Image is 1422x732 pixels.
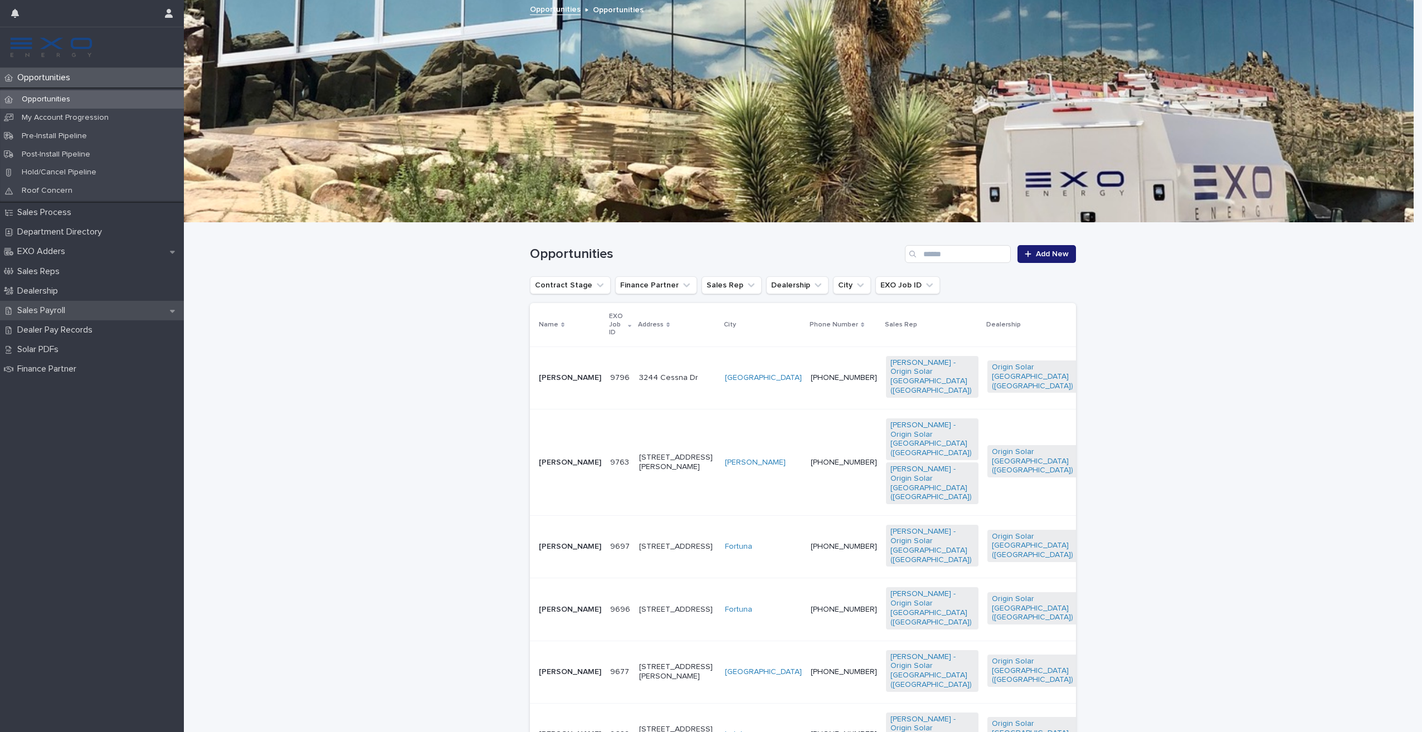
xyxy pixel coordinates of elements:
[905,245,1011,263] input: Search
[833,276,871,294] button: City
[810,319,858,331] p: Phone Number
[13,113,118,123] p: My Account Progression
[530,516,1298,578] tr: [PERSON_NAME]96979697 [STREET_ADDRESS]Fortuna [PHONE_NUMBER][PERSON_NAME] - Origin Solar [GEOGRAP...
[725,605,752,614] a: Fortuna
[530,641,1298,703] tr: [PERSON_NAME]96779677 [STREET_ADDRESS][PERSON_NAME][GEOGRAPHIC_DATA] [PHONE_NUMBER][PERSON_NAME] ...
[639,373,716,383] p: 3244 Cessna Dr
[725,458,786,467] a: [PERSON_NAME]
[890,465,974,502] a: [PERSON_NAME] - Origin Solar [GEOGRAPHIC_DATA] ([GEOGRAPHIC_DATA])
[13,266,69,277] p: Sales Reps
[811,374,877,382] a: [PHONE_NUMBER]
[13,168,105,177] p: Hold/Cancel Pipeline
[530,2,581,15] a: Opportunities
[610,456,631,467] p: 9763
[13,227,111,237] p: Department Directory
[13,150,99,159] p: Post-Install Pipeline
[539,319,558,331] p: Name
[992,532,1075,560] a: Origin Solar [GEOGRAPHIC_DATA] ([GEOGRAPHIC_DATA])
[13,207,80,218] p: Sales Process
[638,319,664,331] p: Address
[890,421,974,458] a: [PERSON_NAME] - Origin Solar [GEOGRAPHIC_DATA] ([GEOGRAPHIC_DATA])
[13,325,101,335] p: Dealer Pay Records
[992,657,1075,685] a: Origin Solar [GEOGRAPHIC_DATA] ([GEOGRAPHIC_DATA])
[890,358,974,396] a: [PERSON_NAME] - Origin Solar [GEOGRAPHIC_DATA] ([GEOGRAPHIC_DATA])
[639,662,716,681] p: [STREET_ADDRESS][PERSON_NAME]
[615,276,697,294] button: Finance Partner
[702,276,762,294] button: Sales Rep
[13,286,67,296] p: Dealership
[885,319,917,331] p: Sales Rep
[13,72,79,83] p: Opportunities
[724,319,736,331] p: City
[13,364,85,374] p: Finance Partner
[530,276,611,294] button: Contract Stage
[639,453,716,472] p: [STREET_ADDRESS][PERSON_NAME]
[811,668,877,676] a: [PHONE_NUMBER]
[539,605,601,614] p: [PERSON_NAME]
[13,344,67,355] p: Solar PDFs
[1017,245,1076,263] a: Add New
[539,373,601,383] p: [PERSON_NAME]
[13,131,96,141] p: Pre-Install Pipeline
[530,578,1298,641] tr: [PERSON_NAME]96969696 [STREET_ADDRESS]Fortuna [PHONE_NUMBER][PERSON_NAME] - Origin Solar [GEOGRAP...
[539,667,601,677] p: [PERSON_NAME]
[530,246,900,262] h1: Opportunities
[986,319,1021,331] p: Dealership
[610,665,631,677] p: 9677
[13,95,79,104] p: Opportunities
[9,36,94,58] img: FKS5r6ZBThi8E5hshIGi
[610,540,632,552] p: 9697
[725,373,802,383] a: [GEOGRAPHIC_DATA]
[639,605,716,614] p: [STREET_ADDRESS]
[13,305,74,316] p: Sales Payroll
[539,458,601,467] p: [PERSON_NAME]
[875,276,940,294] button: EXO Job ID
[13,186,81,196] p: Roof Concern
[811,458,877,466] a: [PHONE_NUMBER]
[992,594,1075,622] a: Origin Solar [GEOGRAPHIC_DATA] ([GEOGRAPHIC_DATA])
[539,542,601,552] p: [PERSON_NAME]
[992,447,1075,475] a: Origin Solar [GEOGRAPHIC_DATA] ([GEOGRAPHIC_DATA])
[992,363,1075,391] a: Origin Solar [GEOGRAPHIC_DATA] ([GEOGRAPHIC_DATA])
[811,543,877,550] a: [PHONE_NUMBER]
[609,310,625,339] p: EXO Job ID
[725,667,802,677] a: [GEOGRAPHIC_DATA]
[1036,250,1069,258] span: Add New
[610,371,632,383] p: 9796
[890,589,974,627] a: [PERSON_NAME] - Origin Solar [GEOGRAPHIC_DATA] ([GEOGRAPHIC_DATA])
[811,606,877,613] a: [PHONE_NUMBER]
[766,276,829,294] button: Dealership
[593,3,644,15] p: Opportunities
[890,652,974,690] a: [PERSON_NAME] - Origin Solar [GEOGRAPHIC_DATA] ([GEOGRAPHIC_DATA])
[639,542,716,552] p: [STREET_ADDRESS]
[13,246,74,257] p: EXO Adders
[890,527,974,564] a: [PERSON_NAME] - Origin Solar [GEOGRAPHIC_DATA] ([GEOGRAPHIC_DATA])
[725,542,752,552] a: Fortuna
[610,603,632,614] p: 9696
[530,347,1298,409] tr: [PERSON_NAME]97969796 3244 Cessna Dr[GEOGRAPHIC_DATA] [PHONE_NUMBER][PERSON_NAME] - Origin Solar ...
[530,409,1298,515] tr: [PERSON_NAME]97639763 [STREET_ADDRESS][PERSON_NAME][PERSON_NAME] [PHONE_NUMBER][PERSON_NAME] - Or...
